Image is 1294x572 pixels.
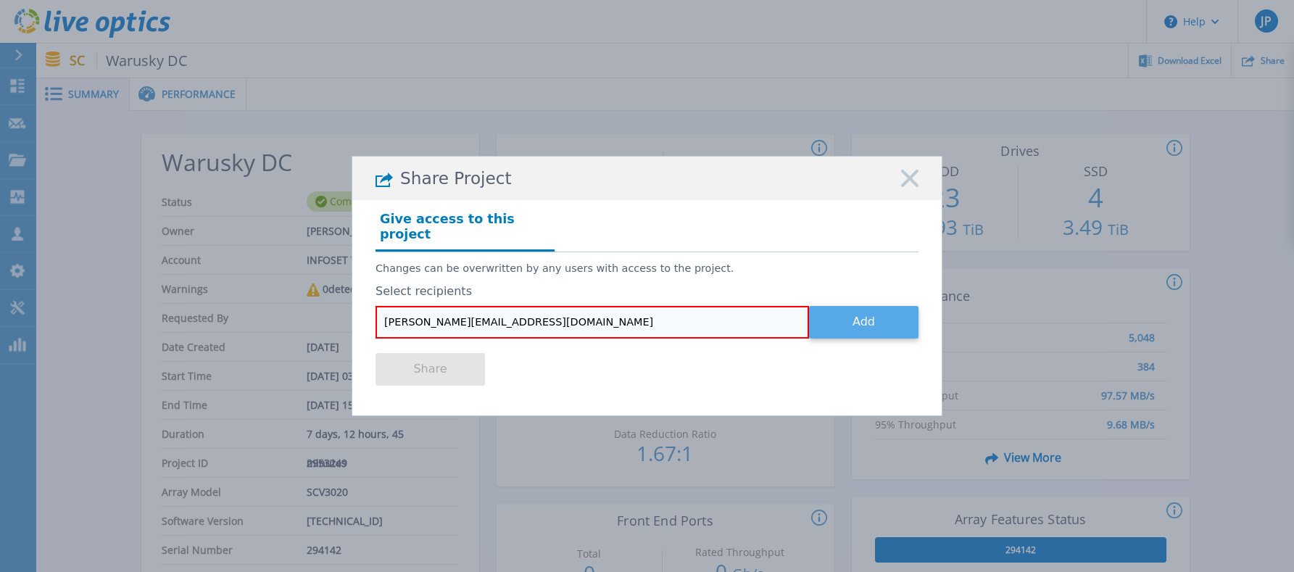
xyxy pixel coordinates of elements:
[376,306,809,339] input: Enter email address
[376,353,485,386] button: Share
[400,169,512,188] span: Share Project
[376,262,918,275] p: Changes can be overwritten by any users with access to the project.
[376,285,918,298] label: Select recipients
[376,207,555,251] h4: Give access to this project
[809,306,918,339] button: Add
